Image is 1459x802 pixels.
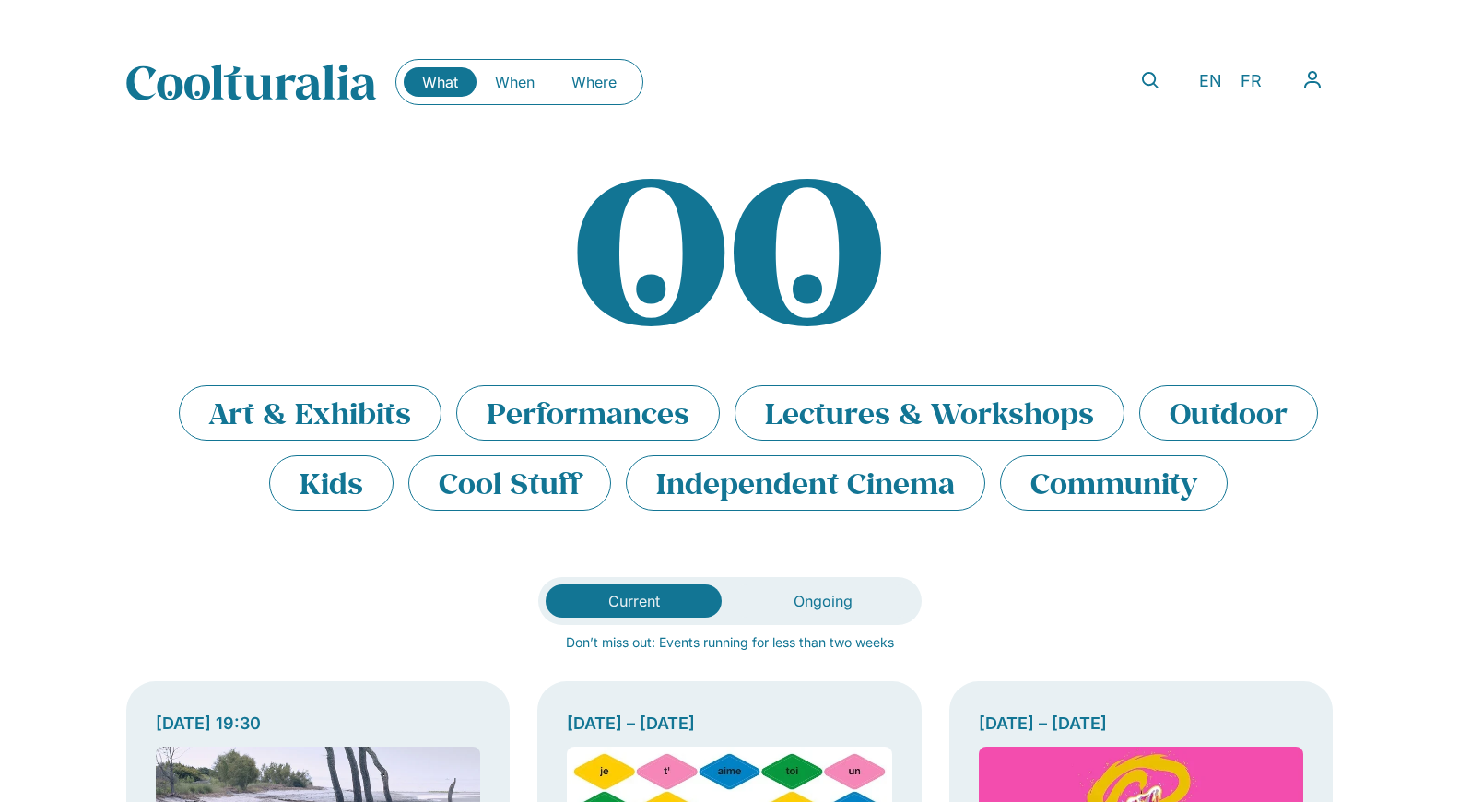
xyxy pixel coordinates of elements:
[626,455,985,511] li: Independent Cinema
[1000,455,1228,511] li: Community
[456,385,720,441] li: Performances
[1139,385,1318,441] li: Outdoor
[156,711,481,736] div: [DATE] 19:30
[477,67,553,97] a: When
[1190,68,1231,95] a: EN
[567,711,892,736] div: [DATE] – [DATE]
[735,385,1124,441] li: Lectures & Workshops
[408,455,611,511] li: Cool Stuff
[1291,59,1334,101] button: Menu Toggle
[1199,72,1222,91] span: EN
[608,592,660,610] span: Current
[979,711,1304,736] div: [DATE] – [DATE]
[1241,72,1262,91] span: FR
[404,67,477,97] a: What
[269,455,394,511] li: Kids
[794,592,853,610] span: Ongoing
[553,67,635,97] a: Where
[1231,68,1271,95] a: FR
[404,67,635,97] nav: Menu
[126,632,1334,652] p: Don’t miss out: Events running for less than two weeks
[1291,59,1334,101] nav: Menu
[179,385,441,441] li: Art & Exhibits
